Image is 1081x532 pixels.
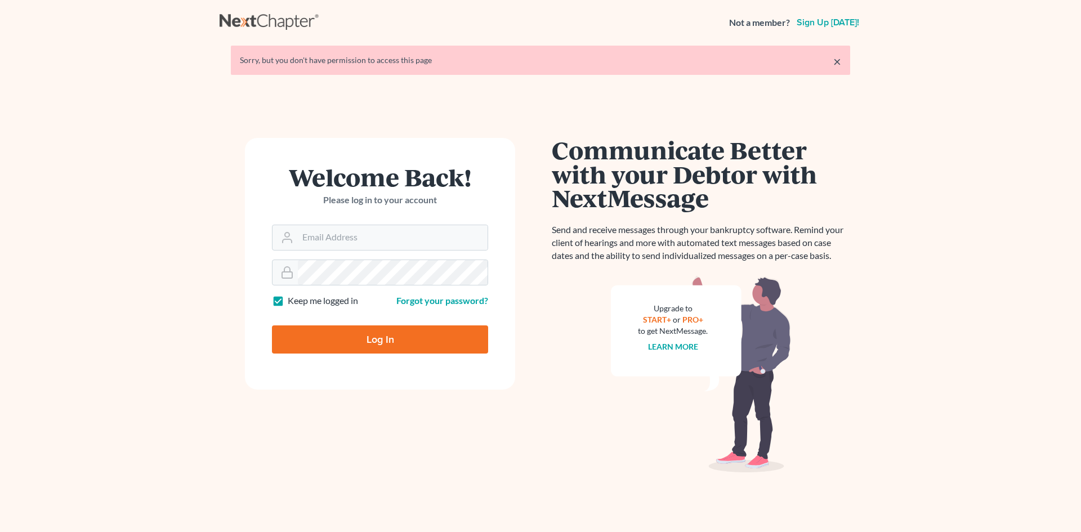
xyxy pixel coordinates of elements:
img: nextmessage_bg-59042aed3d76b12b5cd301f8e5b87938c9018125f34e5fa2b7a6b67550977c72.svg [611,276,791,473]
h1: Communicate Better with your Debtor with NextMessage [552,138,850,210]
a: Forgot your password? [396,295,488,306]
input: Email Address [298,225,488,250]
strong: Not a member? [729,16,790,29]
a: × [833,55,841,68]
a: PRO+ [682,315,703,324]
label: Keep me logged in [288,294,358,307]
input: Log In [272,325,488,354]
div: Sorry, but you don't have permission to access this page [240,55,841,66]
p: Please log in to your account [272,194,488,207]
a: Sign up [DATE]! [794,18,861,27]
div: Upgrade to [638,303,708,314]
a: Learn more [648,342,698,351]
a: START+ [643,315,671,324]
div: to get NextMessage. [638,325,708,337]
p: Send and receive messages through your bankruptcy software. Remind your client of hearings and mo... [552,223,850,262]
span: or [673,315,681,324]
h1: Welcome Back! [272,165,488,189]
